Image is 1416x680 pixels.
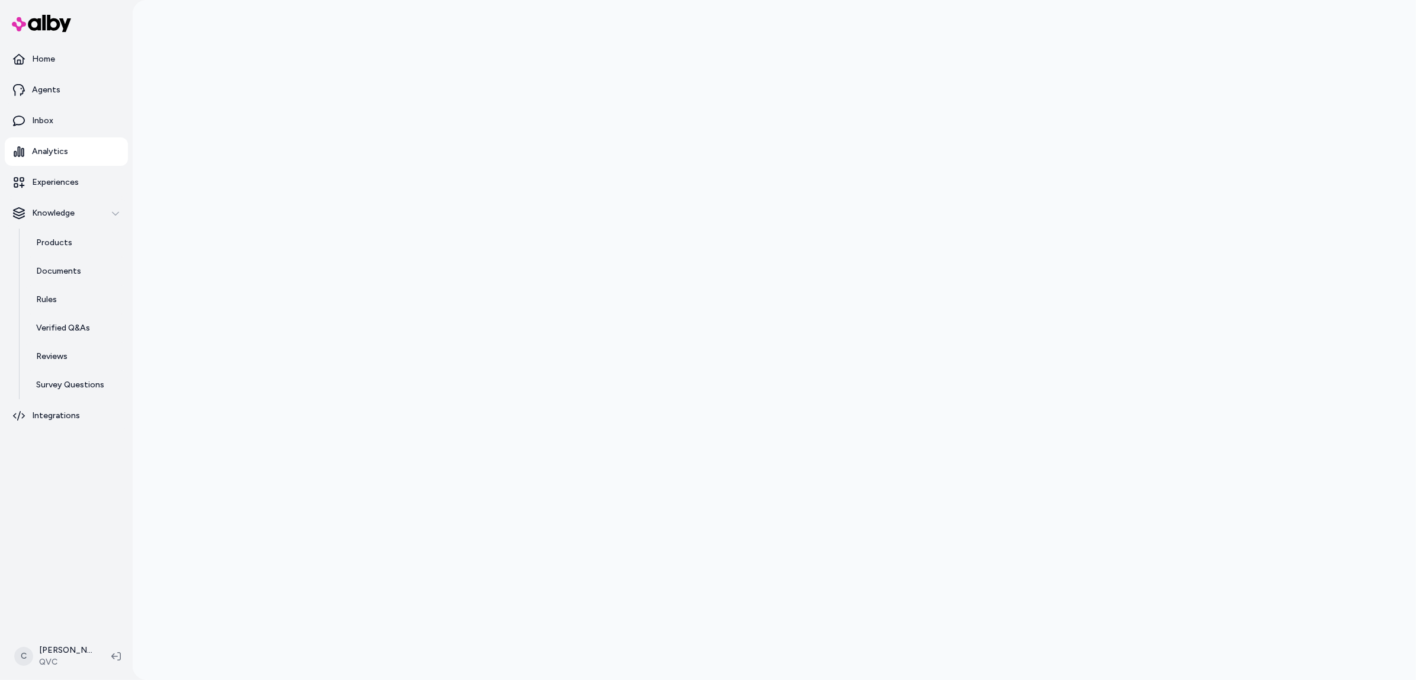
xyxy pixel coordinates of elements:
[32,84,60,96] p: Agents
[39,656,92,668] span: QVC
[32,410,80,422] p: Integrations
[5,76,128,104] a: Agents
[32,115,53,127] p: Inbox
[12,15,71,32] img: alby Logo
[32,207,75,219] p: Knowledge
[36,351,68,363] p: Reviews
[39,644,92,656] p: [PERSON_NAME]
[24,257,128,286] a: Documents
[24,229,128,257] a: Products
[36,265,81,277] p: Documents
[5,137,128,166] a: Analytics
[24,342,128,371] a: Reviews
[24,371,128,399] a: Survey Questions
[24,286,128,314] a: Rules
[24,314,128,342] a: Verified Q&As
[36,322,90,334] p: Verified Q&As
[32,177,79,188] p: Experiences
[5,107,128,135] a: Inbox
[5,199,128,227] button: Knowledge
[14,647,33,666] span: C
[36,379,104,391] p: Survey Questions
[5,402,128,430] a: Integrations
[32,53,55,65] p: Home
[5,45,128,73] a: Home
[36,294,57,306] p: Rules
[32,146,68,158] p: Analytics
[36,237,72,249] p: Products
[7,637,102,675] button: C[PERSON_NAME]QVC
[5,168,128,197] a: Experiences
